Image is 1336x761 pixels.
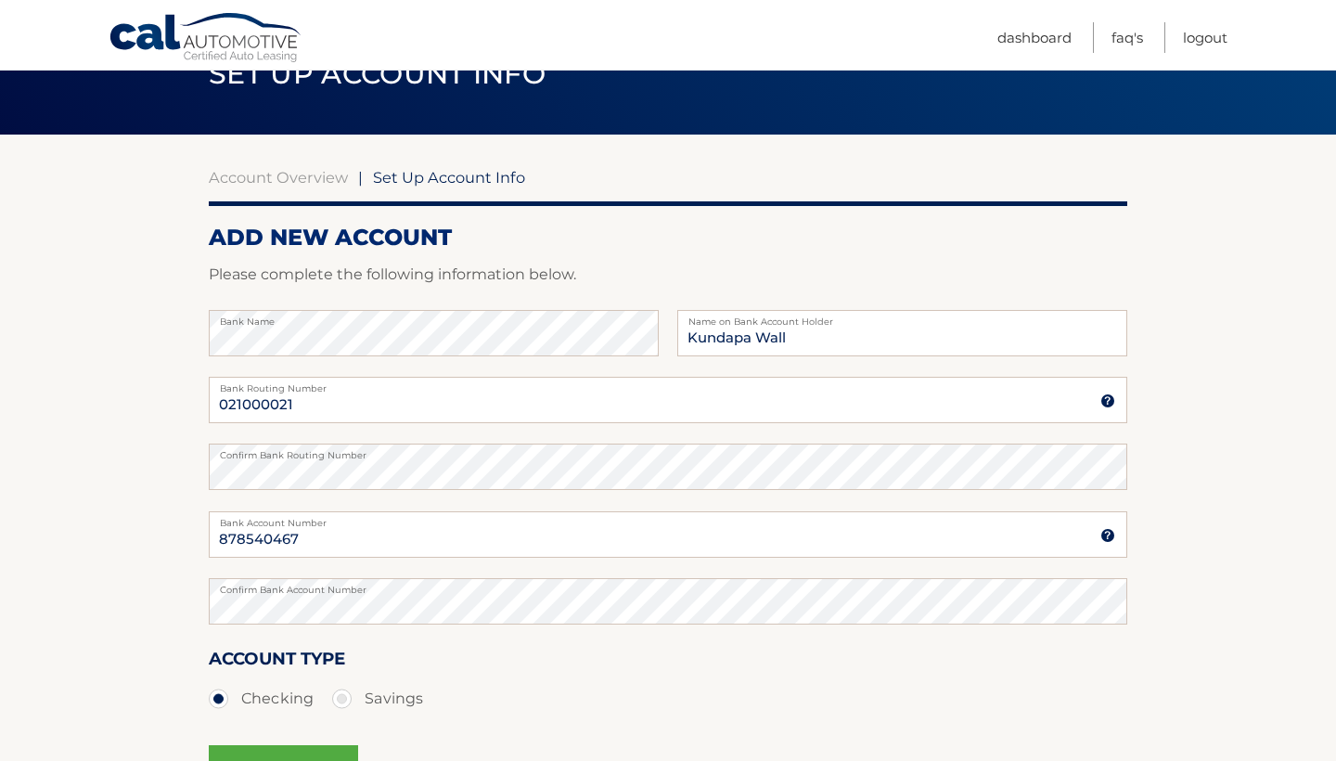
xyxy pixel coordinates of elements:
[332,680,423,717] label: Savings
[1111,22,1143,53] a: FAQ's
[209,511,1127,558] input: Bank Account Number
[1100,528,1115,543] img: tooltip.svg
[209,377,1127,392] label: Bank Routing Number
[677,310,1127,356] input: Name on Account (Account Holder Name)
[358,168,363,187] span: |
[209,168,348,187] a: Account Overview
[209,645,345,679] label: Account Type
[209,444,1127,458] label: Confirm Bank Routing Number
[373,168,525,187] span: Set Up Account Info
[109,12,303,66] a: Cal Automotive
[209,57,546,91] span: Set Up Account Info
[209,224,1127,252] h2: ADD NEW ACCOUNT
[997,22,1072,53] a: Dashboard
[1183,22,1227,53] a: Logout
[1100,393,1115,408] img: tooltip.svg
[209,310,659,325] label: Bank Name
[209,578,1127,593] label: Confirm Bank Account Number
[209,680,314,717] label: Checking
[677,310,1127,325] label: Name on Bank Account Holder
[209,262,1127,288] p: Please complete the following information below.
[209,377,1127,423] input: Bank Routing Number
[209,511,1127,526] label: Bank Account Number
